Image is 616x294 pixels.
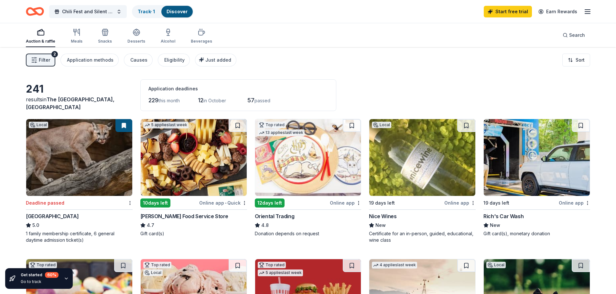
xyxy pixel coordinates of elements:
[26,96,114,110] span: in
[140,230,247,237] div: Gift card(s)
[26,4,44,19] a: Home
[161,39,175,44] div: Alcohol
[98,26,112,47] button: Snacks
[576,56,585,64] span: Sort
[26,199,64,207] div: Deadline passed
[199,199,247,207] div: Online app Quick
[140,119,247,237] a: Image for Gordon Food Service Store5 applieslast week10days leftOnline app•Quick[PERSON_NAME] Foo...
[369,119,476,243] a: Image for Nice WinesLocal19 days leftOnline appNice WinesNewCertificate for an in-person, guided,...
[203,98,226,103] span: in October
[26,96,114,110] span: The [GEOGRAPHIC_DATA], [GEOGRAPHIC_DATA]
[258,269,303,276] div: 5 applies last week
[444,199,476,207] div: Online app
[26,83,133,96] div: 241
[330,199,361,207] div: Online app
[148,85,328,93] div: Application deadlines
[562,54,590,66] button: Sort
[191,26,212,47] button: Beverages
[369,119,475,196] img: Image for Nice Wines
[535,6,581,17] a: Earn Rewards
[127,39,145,44] div: Desserts
[261,221,269,229] span: 4.8
[486,262,506,268] div: Local
[148,97,158,104] span: 229
[484,6,532,17] a: Start free trial
[147,221,154,229] span: 4.7
[369,212,396,220] div: Nice Wines
[127,26,145,47] button: Desserts
[26,26,55,47] button: Auction & raffle
[143,122,189,128] div: 5 applies last week
[557,29,590,42] button: Search
[39,56,50,64] span: Filter
[29,262,57,268] div: Top rated
[191,39,212,44] div: Beverages
[67,56,113,64] div: Application methods
[158,54,190,66] button: Eligibility
[195,54,236,66] button: Just added
[484,119,590,196] img: Image for Rich's Car Wash
[255,119,361,196] img: Image for Oriental Trading
[255,198,285,208] div: 12 days left
[167,9,188,14] a: Discover
[247,97,254,104] span: 57
[141,119,247,196] img: Image for Gordon Food Service Store
[258,262,286,268] div: Top rated
[158,98,180,103] span: this month
[71,39,82,44] div: Meals
[26,230,133,243] div: 1 family membership certificate, 6 general daytime admission ticket(s)
[26,212,79,220] div: [GEOGRAPHIC_DATA]
[26,54,55,66] button: Filter2
[205,57,231,63] span: Just added
[21,279,59,284] div: Go to track
[124,54,153,66] button: Causes
[21,272,59,278] div: Get started
[254,98,270,103] span: passed
[26,39,55,44] div: Auction & raffle
[255,230,362,237] div: Donation depends on request
[372,122,391,128] div: Local
[255,119,362,237] a: Image for Oriental TradingTop rated13 applieslast week12days leftOnline appOriental Trading4.8Don...
[369,230,476,243] div: Certificate for an in-person, guided, educational, wine class
[483,199,509,207] div: 19 days left
[559,199,590,207] div: Online app
[483,212,524,220] div: Rich's Car Wash
[490,221,500,229] span: New
[140,212,228,220] div: [PERSON_NAME] Food Service Store
[569,31,585,39] span: Search
[258,129,305,136] div: 13 applies last week
[369,199,395,207] div: 19 days left
[138,9,155,14] a: Track· 1
[71,26,82,47] button: Meals
[45,272,59,278] div: 60 %
[143,269,163,276] div: Local
[164,56,185,64] div: Eligibility
[60,54,119,66] button: Application methods
[132,5,193,18] button: Track· 1Discover
[130,56,147,64] div: Causes
[198,97,203,104] span: 12
[372,262,417,269] div: 4 applies last week
[51,51,58,57] div: 2
[143,262,171,268] div: Top rated
[225,200,226,206] span: •
[26,119,133,243] a: Image for Houston ZooLocalDeadline passed[GEOGRAPHIC_DATA]5.01 family membership certificate, 6 g...
[98,39,112,44] div: Snacks
[161,26,175,47] button: Alcohol
[29,122,48,128] div: Local
[62,8,114,15] span: Chili Fest and Silent Auction
[26,96,133,111] div: results
[375,221,386,229] span: New
[49,5,127,18] button: Chili Fest and Silent Auction
[32,221,39,229] span: 5.0
[483,119,590,237] a: Image for Rich's Car Wash19 days leftOnline appRich's Car WashNewGift card(s), monetary donation
[26,119,132,196] img: Image for Houston Zoo
[258,122,286,128] div: Top rated
[255,212,295,220] div: Oriental Trading
[140,198,170,208] div: 10 days left
[483,230,590,237] div: Gift card(s), monetary donation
